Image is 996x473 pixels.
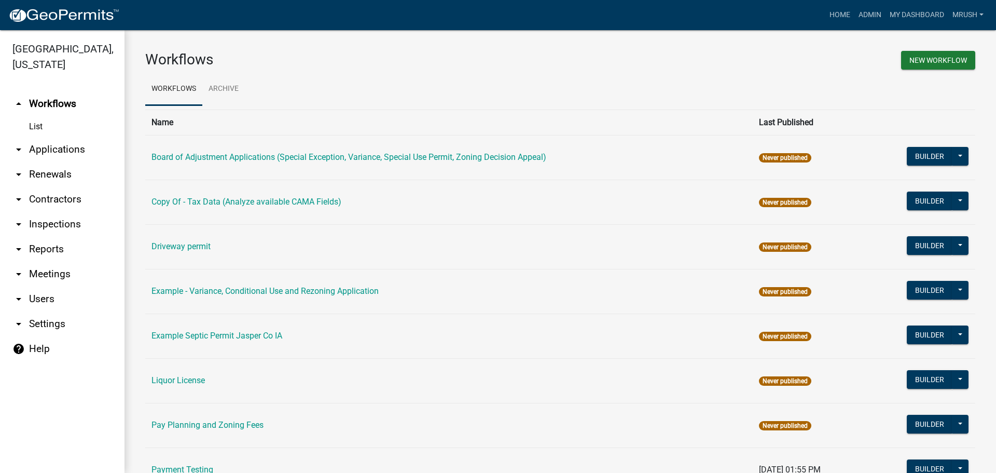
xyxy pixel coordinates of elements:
span: Never published [759,376,811,386]
i: arrow_drop_down [12,193,25,206]
button: Builder [907,370,952,389]
a: My Dashboard [886,5,948,25]
i: arrow_drop_down [12,268,25,280]
a: Copy Of - Tax Data (Analyze available CAMA Fields) [151,197,341,207]
i: arrow_drop_down [12,218,25,231]
a: Example - Variance, Conditional Use and Rezoning Application [151,286,379,296]
span: Never published [759,332,811,341]
th: Last Published [753,110,863,135]
span: Never published [759,287,811,296]
th: Name [145,110,753,135]
i: arrow_drop_down [12,168,25,181]
i: arrow_drop_up [12,98,25,110]
span: Never published [759,153,811,163]
i: arrow_drop_down [12,243,25,255]
a: Board of Adjustment Applications (Special Exception, Variance, Special Use Permit, Zoning Decisio... [151,152,546,162]
a: Driveway permit [151,241,211,251]
span: Never published [759,421,811,430]
a: MRush [948,5,988,25]
a: Archive [202,73,245,106]
a: Home [825,5,854,25]
i: arrow_drop_down [12,143,25,156]
i: arrow_drop_down [12,318,25,330]
a: Admin [854,5,886,25]
button: Builder [907,236,952,255]
span: Never published [759,198,811,207]
button: Builder [907,281,952,300]
button: Builder [907,326,952,344]
button: Builder [907,415,952,434]
button: Builder [907,147,952,166]
a: Example Septic Permit Jasper Co IA [151,331,282,341]
i: help [12,343,25,355]
i: arrow_drop_down [12,293,25,305]
h3: Workflows [145,51,552,69]
span: Never published [759,242,811,252]
button: New Workflow [901,51,975,70]
button: Builder [907,192,952,210]
a: Pay Planning and Zoning Fees [151,420,264,430]
a: Workflows [145,73,202,106]
a: Liquor License [151,375,205,385]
